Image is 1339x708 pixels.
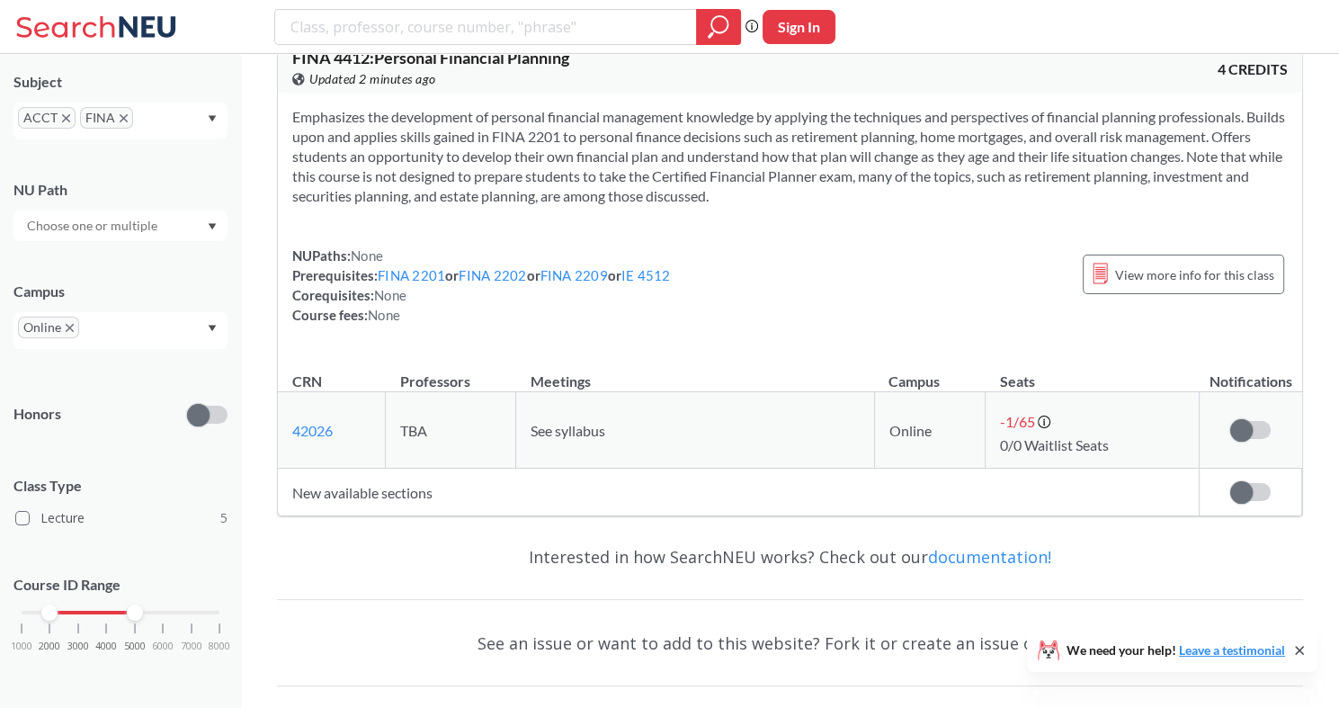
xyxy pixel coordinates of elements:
div: CRN [292,372,322,391]
td: New available sections [278,469,1200,516]
a: Leave a testimonial [1179,642,1285,658]
span: None [368,307,400,323]
span: 5 [220,508,228,528]
span: 5000 [124,641,146,651]
div: OnlineX to remove pillDropdown arrow [13,312,228,349]
span: 7000 [181,641,202,651]
span: FINAX to remove pill [80,107,133,129]
div: magnifying glass [696,9,741,45]
p: Honors [13,404,61,425]
div: Subject [13,72,228,92]
span: FINA 4412 : Personal Financial Planning [292,48,569,67]
svg: magnifying glass [708,14,729,40]
span: 3000 [67,641,89,651]
a: documentation! [928,546,1051,568]
div: NU Path [13,180,228,200]
svg: Dropdown arrow [208,115,217,122]
span: See syllabus [531,422,605,439]
th: Notifications [1200,354,1302,392]
span: Class Type [13,476,228,496]
div: See an issue or want to add to this website? Fork it or create an issue on . [277,617,1303,669]
div: Interested in how SearchNEU works? Check out our [277,531,1303,583]
span: We need your help! [1067,644,1285,657]
a: FINA 2201 [378,267,445,283]
span: Updated 2 minutes ago [309,69,436,89]
span: 1000 [11,641,32,651]
th: Professors [386,354,516,392]
span: 6000 [152,641,174,651]
th: Seats [986,354,1200,392]
section: Emphasizes the development of personal financial management knowledge by applying the techniques ... [292,107,1288,206]
span: None [374,287,406,303]
span: 2000 [39,641,60,651]
button: Sign In [763,10,835,44]
p: Course ID Range [13,575,228,596]
span: View more info for this class [1115,264,1274,286]
div: NUPaths: Prerequisites: or or or Corequisites: Course fees: [292,246,671,325]
span: 4000 [95,641,117,651]
span: 4 CREDITS [1218,59,1288,79]
svg: X to remove pill [120,114,128,122]
a: FINA 2209 [540,267,608,283]
th: Campus [874,354,986,392]
td: TBA [386,392,516,469]
span: None [351,247,383,264]
svg: Dropdown arrow [208,325,217,332]
span: -1 / 65 [1000,413,1035,430]
a: 42026 [292,422,333,439]
label: Lecture [15,506,228,530]
svg: Dropdown arrow [208,223,217,230]
span: OnlineX to remove pill [18,317,79,338]
svg: X to remove pill [62,114,70,122]
input: Choose one or multiple [18,215,169,237]
svg: X to remove pill [66,324,74,332]
a: IE 4512 [621,267,671,283]
div: Campus [13,282,228,301]
input: Class, professor, course number, "phrase" [289,12,683,42]
span: 0/0 Waitlist Seats [1000,436,1109,453]
a: FINA 2202 [459,267,526,283]
div: Dropdown arrow [13,211,228,241]
th: Meetings [516,354,874,392]
span: 8000 [209,641,230,651]
div: ACCTX to remove pillFINAX to remove pillDropdown arrow [13,103,228,139]
td: Online [874,392,986,469]
span: ACCTX to remove pill [18,107,76,129]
